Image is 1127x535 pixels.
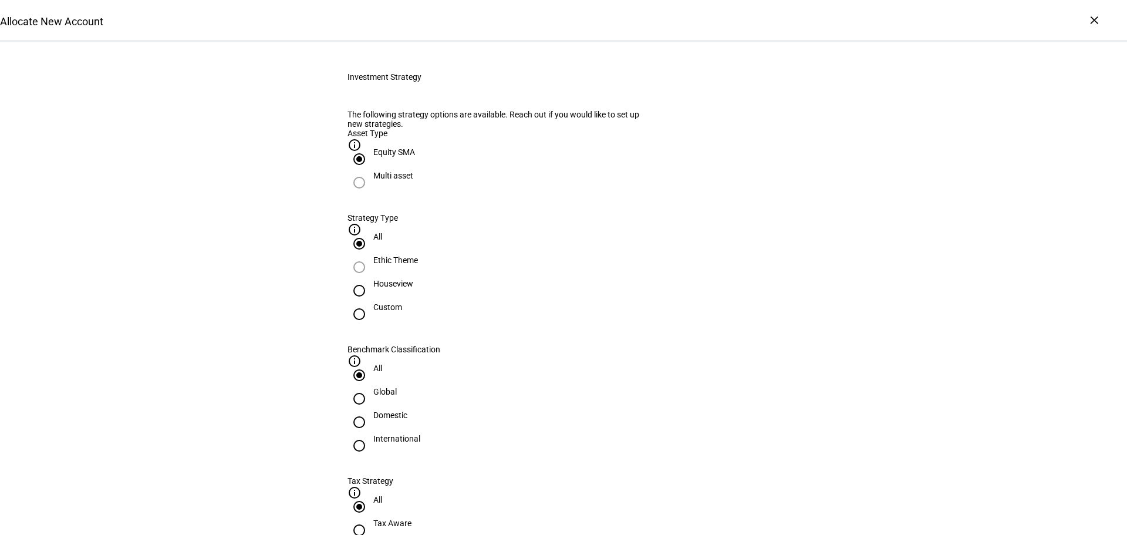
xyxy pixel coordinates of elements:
[347,129,780,147] plt-strategy-filter-column-header: Asset Type
[347,486,362,500] mat-icon: info_outline
[373,279,413,288] div: Houseview
[347,345,780,364] plt-strategy-filter-column-header: Benchmark Classification
[373,364,382,373] div: All
[347,345,780,354] div: Benchmark Classification
[373,147,415,157] div: Equity SMA
[347,213,780,232] plt-strategy-filter-column-header: Strategy Type
[347,213,780,223] div: Strategy Type
[347,138,362,152] mat-icon: info_outline
[373,519,411,528] div: Tax Aware
[347,476,780,486] div: Tax Strategy
[373,434,420,443] div: International
[347,354,362,368] mat-icon: info_outline
[347,129,780,138] div: Asset Type
[373,495,382,504] div: All
[373,302,402,312] div: Custom
[373,387,397,396] div: Global
[373,410,407,420] div: Domestic
[347,72,421,82] div: Investment Strategy
[347,110,650,129] div: The following strategy options are available. Reach out if you would like to set up new strategies.
[347,223,362,237] mat-icon: info_outline
[1085,11,1104,29] div: ×
[373,232,382,241] div: All
[347,476,780,495] plt-strategy-filter-column-header: Tax Strategy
